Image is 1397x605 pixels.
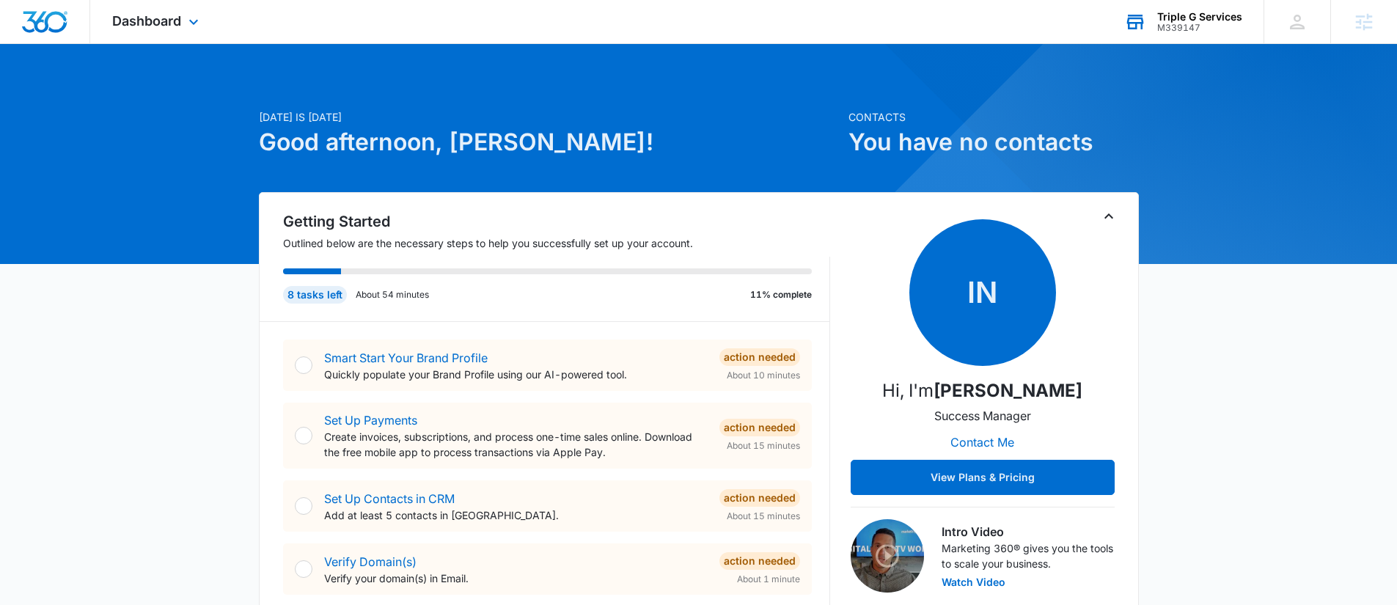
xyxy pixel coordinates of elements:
p: About 54 minutes [356,288,429,301]
a: Set Up Contacts in CRM [324,491,455,506]
span: Dashboard [112,13,181,29]
h3: Intro Video [942,523,1115,540]
strong: [PERSON_NAME] [934,380,1082,401]
p: Contacts [848,109,1139,125]
p: Marketing 360® gives you the tools to scale your business. [942,540,1115,571]
div: account name [1157,11,1242,23]
h1: Good afternoon, [PERSON_NAME]! [259,125,840,160]
h2: Getting Started [283,210,830,232]
span: IN [909,219,1056,366]
div: Action Needed [719,348,800,366]
p: [DATE] is [DATE] [259,109,840,125]
p: Create invoices, subscriptions, and process one-time sales online. Download the free mobile app t... [324,429,708,460]
button: Contact Me [936,425,1029,460]
p: Hi, I'm [882,378,1082,404]
div: 8 tasks left [283,286,347,304]
p: Outlined below are the necessary steps to help you successfully set up your account. [283,235,830,251]
p: Success Manager [934,407,1031,425]
span: About 15 minutes [727,510,800,523]
div: Action Needed [719,552,800,570]
button: View Plans & Pricing [851,460,1115,495]
a: Verify Domain(s) [324,554,417,569]
p: Verify your domain(s) in Email. [324,571,708,586]
a: Smart Start Your Brand Profile [324,351,488,365]
button: Toggle Collapse [1100,208,1118,225]
h1: You have no contacts [848,125,1139,160]
p: Quickly populate your Brand Profile using our AI-powered tool. [324,367,708,382]
button: Watch Video [942,577,1005,587]
a: Set Up Payments [324,413,417,428]
span: About 10 minutes [727,369,800,382]
div: account id [1157,23,1242,33]
div: Action Needed [719,419,800,436]
span: About 1 minute [737,573,800,586]
span: About 15 minutes [727,439,800,452]
p: Add at least 5 contacts in [GEOGRAPHIC_DATA]. [324,507,708,523]
p: 11% complete [750,288,812,301]
div: Action Needed [719,489,800,507]
img: Intro Video [851,519,924,593]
